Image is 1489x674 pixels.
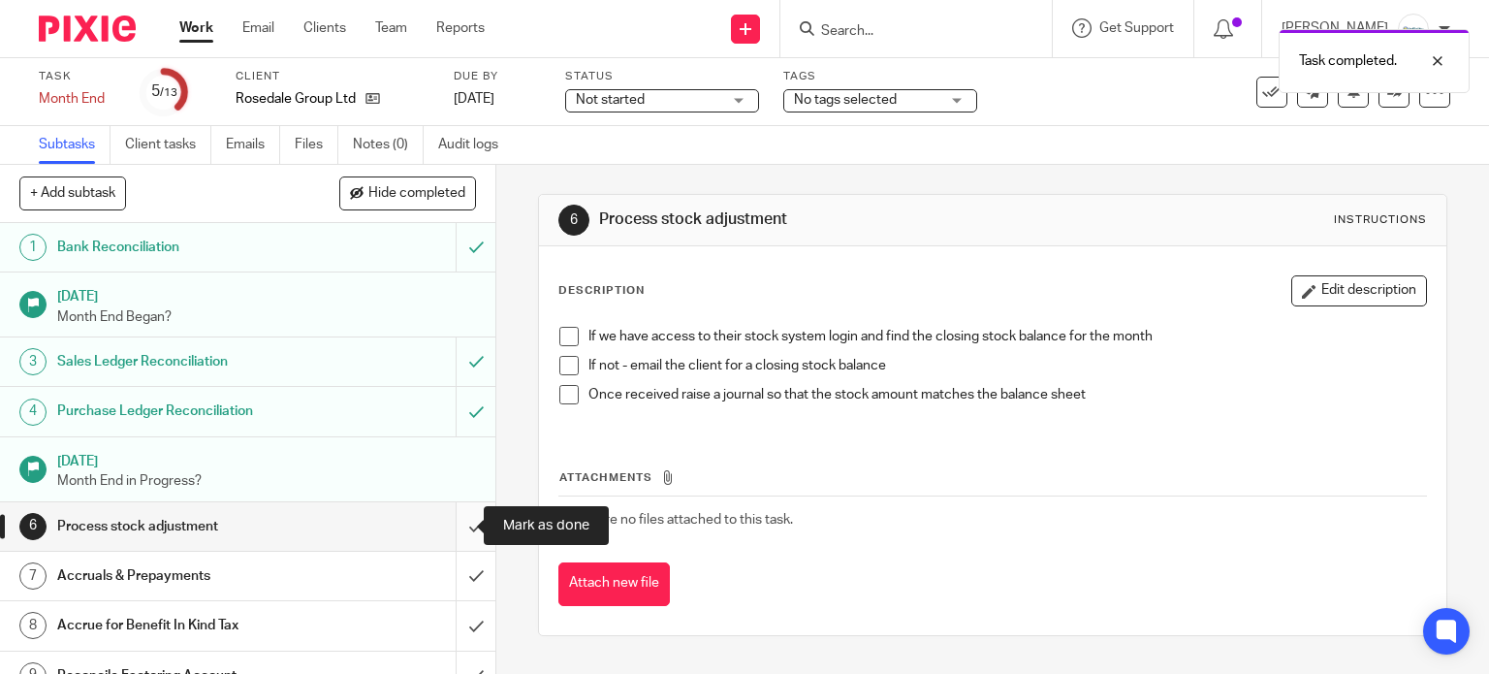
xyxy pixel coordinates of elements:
a: Emails [226,126,280,164]
button: Attach new file [558,562,670,606]
h1: Process stock adjustment [599,209,1033,230]
a: Notes (0) [353,126,424,164]
div: 6 [19,513,47,540]
img: Pixie [39,16,136,42]
div: 8 [19,612,47,639]
a: Client tasks [125,126,211,164]
label: Client [236,69,429,84]
a: Subtasks [39,126,111,164]
h1: Accrue for Benefit In Kind Tax [57,611,310,640]
button: Edit description [1291,275,1427,306]
a: Email [242,18,274,38]
a: Clients [303,18,346,38]
div: 7 [19,562,47,590]
span: Attachments [559,472,652,483]
label: Due by [454,69,541,84]
span: [DATE] [454,92,494,106]
span: No tags selected [794,93,897,107]
p: Month End in Progress? [57,471,476,491]
p: Month End Began? [57,307,476,327]
label: Task [39,69,116,84]
img: Infinity%20Logo%20with%20Whitespace%20.png [1398,14,1429,45]
a: Work [179,18,213,38]
div: 5 [151,80,177,103]
div: 1 [19,234,47,261]
span: Hide completed [368,186,465,202]
div: Instructions [1334,212,1427,228]
h1: Bank Reconciliation [57,233,310,262]
p: If we have access to their stock system login and find the closing stock balance for the month [588,327,1427,346]
div: 6 [558,205,589,236]
div: Month End [39,89,116,109]
a: Reports [436,18,485,38]
p: If not - email the client for a closing stock balance [588,356,1427,375]
p: Description [558,283,645,299]
h1: Accruals & Prepayments [57,562,310,591]
h1: Purchase Ledger Reconciliation [57,397,310,426]
div: 3 [19,348,47,375]
div: 4 [19,399,47,426]
span: There are no files attached to this task. [559,513,793,527]
a: Audit logs [438,126,513,164]
a: Files [295,126,338,164]
h1: Sales Ledger Reconciliation [57,347,310,376]
span: Not started [576,93,645,107]
h1: [DATE] [57,282,476,306]
p: Once received raise a journal so that the stock amount matches the balance sheet [588,385,1427,404]
p: Rosedale Group Ltd [236,89,356,109]
label: Status [565,69,759,84]
a: Team [375,18,407,38]
button: Hide completed [339,177,476,209]
small: /13 [160,87,177,98]
h1: [DATE] [57,447,476,471]
h1: Process stock adjustment [57,512,310,541]
p: Task completed. [1299,51,1397,71]
button: + Add subtask [19,177,126,209]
